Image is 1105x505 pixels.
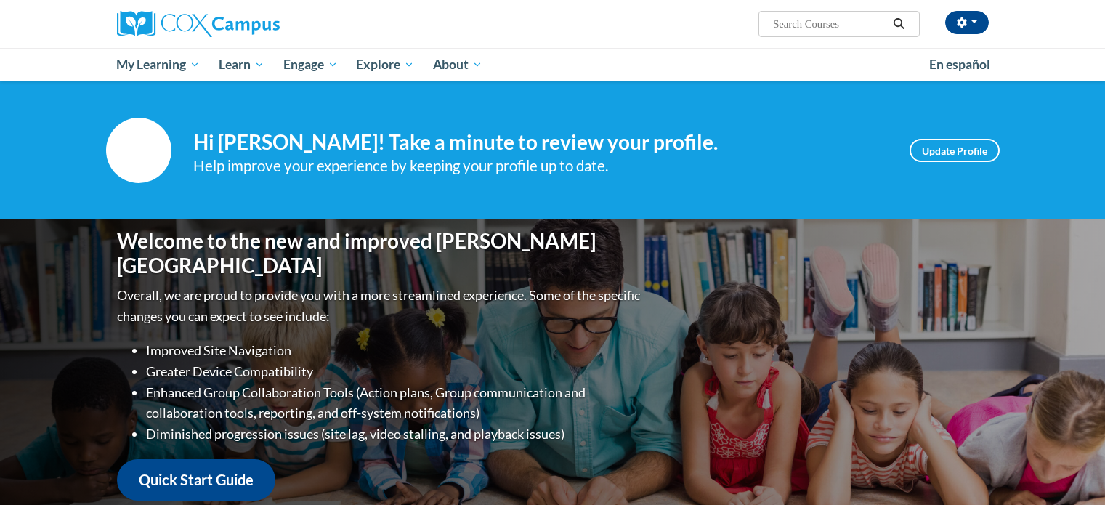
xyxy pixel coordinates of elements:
li: Improved Site Navigation [146,340,644,361]
a: Explore [347,48,424,81]
a: Engage [274,48,347,81]
span: Engage [283,56,338,73]
input: Search Courses [772,15,888,33]
span: About [433,56,482,73]
span: Explore [356,56,414,73]
li: Greater Device Compatibility [146,361,644,382]
li: Diminished progression issues (site lag, video stalling, and playback issues) [146,424,644,445]
span: My Learning [116,56,200,73]
a: En español [920,49,1000,80]
button: Search [888,15,910,33]
li: Enhanced Group Collaboration Tools (Action plans, Group communication and collaboration tools, re... [146,382,644,424]
a: About [424,48,492,81]
button: Account Settings [945,11,989,34]
img: Profile Image [106,118,171,183]
span: En español [929,57,990,72]
img: Cox Campus [117,11,280,37]
div: Main menu [95,48,1011,81]
h4: Hi [PERSON_NAME]! Take a minute to review your profile. [193,130,888,155]
a: Quick Start Guide [117,459,275,501]
h1: Welcome to the new and improved [PERSON_NAME][GEOGRAPHIC_DATA] [117,229,644,278]
a: Learn [209,48,274,81]
iframe: Button to launch messaging window [1047,447,1093,493]
span: Learn [219,56,264,73]
p: Overall, we are proud to provide you with a more streamlined experience. Some of the specific cha... [117,285,644,327]
div: Help improve your experience by keeping your profile up to date. [193,154,888,178]
a: Cox Campus [117,11,393,37]
a: My Learning [108,48,210,81]
a: Update Profile [910,139,1000,162]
